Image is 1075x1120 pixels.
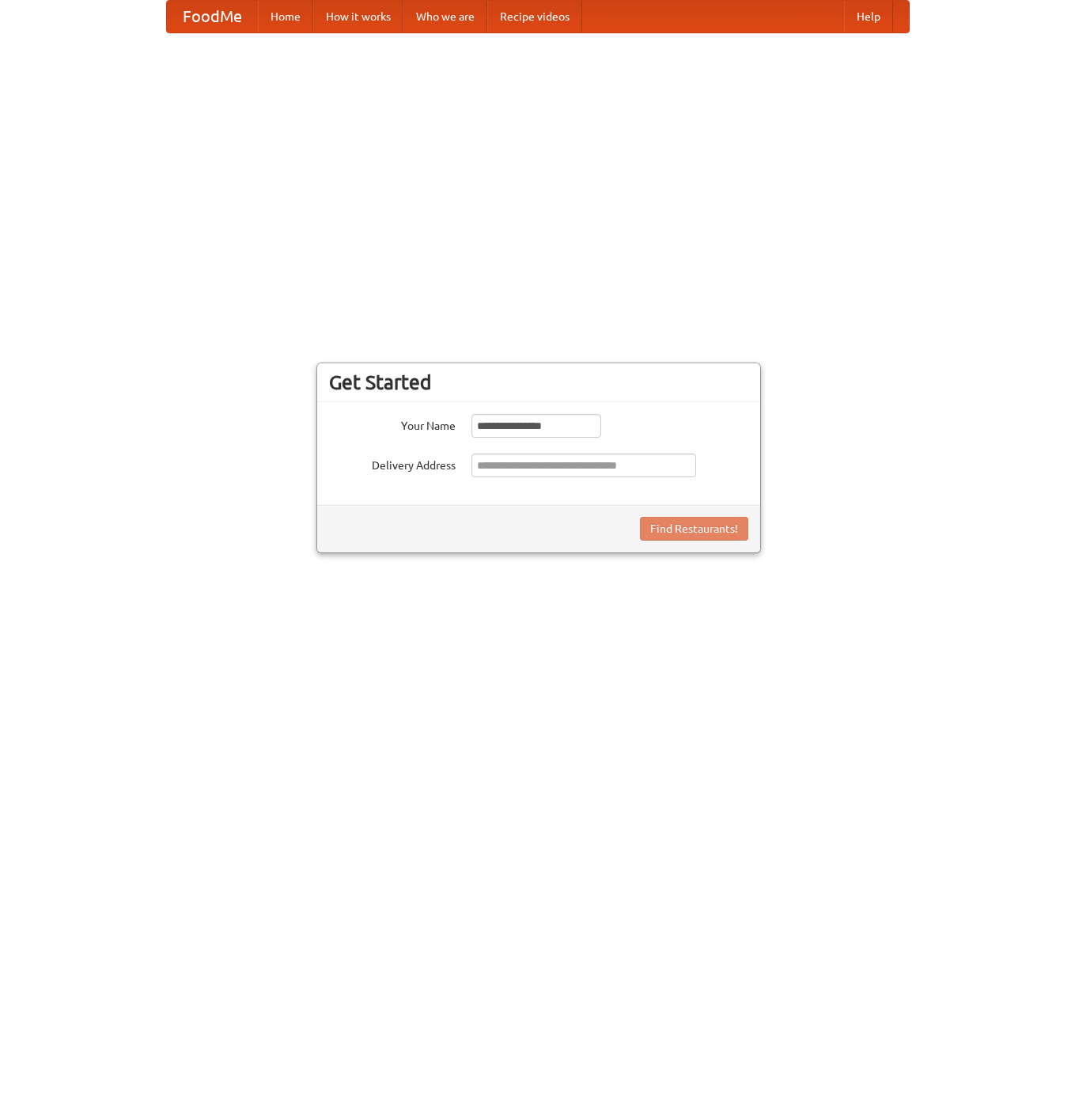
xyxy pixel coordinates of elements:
a: Who we are [403,1,487,32]
label: Your Name [329,414,456,434]
h3: Get Started [329,370,748,394]
a: FoodMe [167,1,258,32]
button: Find Restaurants! [640,517,748,541]
a: Help [844,1,893,32]
label: Delivery Address [329,454,456,473]
a: Recipe videos [487,1,582,32]
a: Home [258,1,313,32]
a: How it works [313,1,403,32]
